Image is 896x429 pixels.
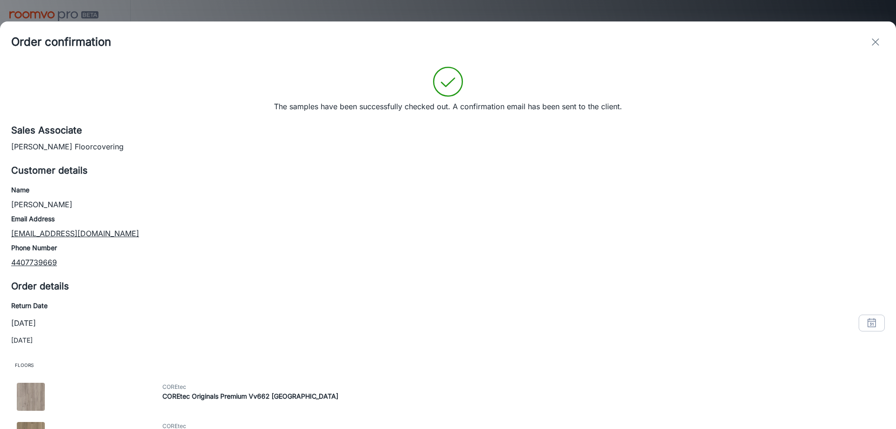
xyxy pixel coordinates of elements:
[162,391,887,401] h6: COREtec Originals Premium Vv662 [GEOGRAPHIC_DATA]
[11,199,885,210] p: [PERSON_NAME]
[17,383,45,411] img: COREtec Originals Premium Vv662 Grande Vista Oak
[162,383,887,391] span: COREtec
[11,279,885,293] h5: Order details
[11,317,36,329] p: [DATE]
[11,163,885,177] h5: Customer details
[11,214,885,224] h6: Email Address
[11,357,885,373] span: Floors
[11,258,57,267] a: 4407739669
[274,101,622,112] p: The samples have been successfully checked out. A confirmation email has been sent to the client.
[11,141,885,152] p: [PERSON_NAME] Floorcovering
[11,229,139,238] a: [EMAIL_ADDRESS][DOMAIN_NAME]
[11,301,885,311] h6: Return Date
[11,123,885,137] h5: Sales Associate
[11,335,885,345] p: [DATE]
[11,243,885,253] h6: Phone Number
[866,33,885,51] button: exit
[11,34,111,50] h4: Order confirmation
[11,185,885,195] h6: Name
